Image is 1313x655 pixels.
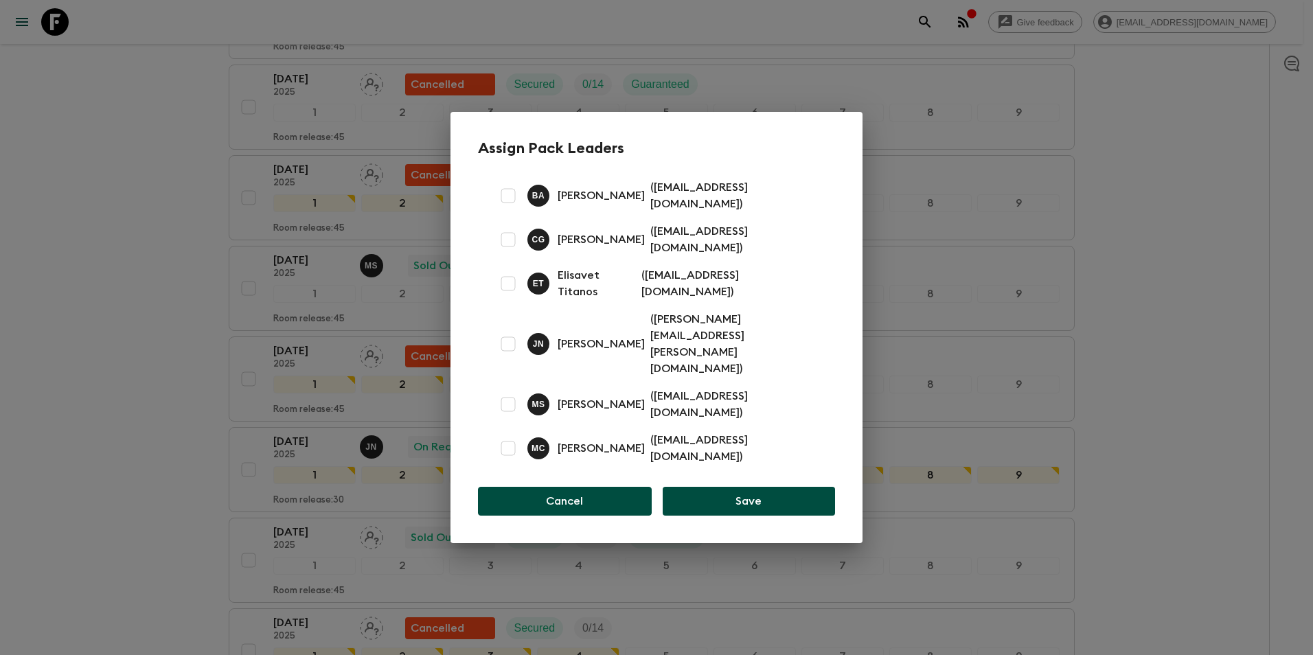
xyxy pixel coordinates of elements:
p: ( [EMAIL_ADDRESS][DOMAIN_NAME] ) [650,179,819,212]
p: E T [533,278,545,289]
p: J N [533,338,545,349]
p: [PERSON_NAME] [558,187,645,204]
p: ( [EMAIL_ADDRESS][DOMAIN_NAME] ) [650,388,819,421]
button: Cancel [478,487,652,516]
p: B A [532,190,545,201]
button: Save [663,487,835,516]
p: [PERSON_NAME] [558,336,645,352]
p: C G [532,234,545,245]
p: M S [532,399,545,410]
p: ( [EMAIL_ADDRESS][DOMAIN_NAME] ) [641,267,819,300]
p: [PERSON_NAME] [558,231,645,248]
p: ( [PERSON_NAME][EMAIL_ADDRESS][PERSON_NAME][DOMAIN_NAME] ) [650,311,819,377]
p: ( [EMAIL_ADDRESS][DOMAIN_NAME] ) [650,432,819,465]
h2: Assign Pack Leaders [478,139,835,157]
p: ( [EMAIL_ADDRESS][DOMAIN_NAME] ) [650,223,819,256]
p: [PERSON_NAME] [558,440,645,457]
p: [PERSON_NAME] [558,396,645,413]
p: M C [532,443,545,454]
p: Elisavet Titanos [558,267,636,300]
